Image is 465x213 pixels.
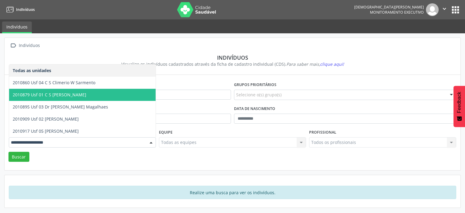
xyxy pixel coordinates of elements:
span: clique aqui! [320,61,344,67]
div: [DEMOGRAPHIC_DATA][PERSON_NAME] [354,5,424,10]
i:  [9,41,18,50]
a:  Indivíduos [9,41,41,50]
div: Visualize os indivíduos cadastrados através da ficha de cadastro individual (CDS). [13,61,452,67]
span: 2010909 Usf 02 [PERSON_NAME] [13,116,79,122]
a: Indivíduos [4,5,35,15]
label: Equipe [159,128,173,137]
span: Feedback [457,92,462,113]
label: Grupos prioritários [234,80,276,90]
div: Indivíduos [18,41,41,50]
button:  [439,3,450,16]
span: 2010895 Usf 03 Dr [PERSON_NAME] Magalhaes [13,104,108,110]
i: Para saber mais, [286,61,344,67]
span: 2010860 Usf 04 C S Climerio W Sarmento [13,80,95,85]
button: Buscar [8,152,29,162]
div: Realize uma busca para ver os indivíduos. [9,186,456,199]
span: Indivíduos [16,7,35,12]
label: Profissional [309,128,336,137]
div: Indivíduos [13,54,452,61]
span: 2010879 Usf 01 C S [PERSON_NAME] [13,92,86,98]
button: apps [450,5,461,15]
span: 2010917 Usf 05 [PERSON_NAME] [13,128,79,134]
button: Feedback - Mostrar pesquisa [453,86,465,127]
span: Monitoramento Executivo [370,10,424,15]
img: img [426,3,439,16]
i:  [441,5,448,12]
span: Todas as unidades [13,68,51,73]
label: Data de nascimento [234,104,275,114]
span: Selecione o(s) grupo(s) [236,92,282,98]
a: Indivíduos [2,22,32,33]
